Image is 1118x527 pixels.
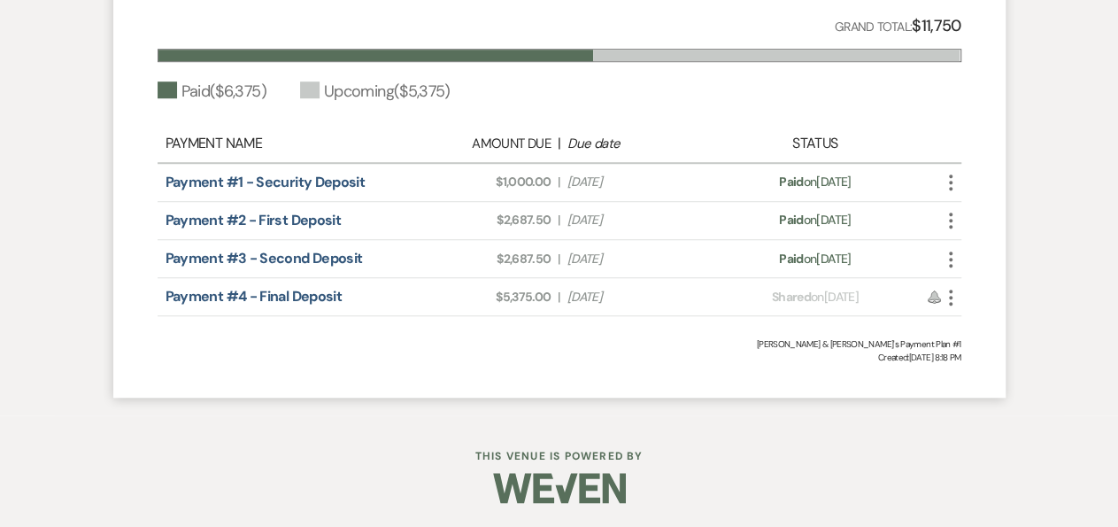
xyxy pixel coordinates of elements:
span: | [558,211,559,229]
a: Payment #3 - Second Deposit [166,249,363,267]
span: [DATE] [567,250,707,268]
span: [DATE] [567,288,707,306]
div: Status [716,133,913,154]
div: on [DATE] [716,211,913,229]
span: $2,687.50 [411,250,551,268]
div: Upcoming ( $5,375 ) [300,80,451,104]
span: $2,687.50 [411,211,551,229]
span: [DATE] [567,211,707,229]
a: Payment #2 - First Deposit [166,211,341,229]
span: | [558,173,559,191]
span: | [558,288,559,306]
span: Paid [779,212,803,228]
a: Payment #4 - Final Deposit [166,287,342,306]
img: Weven Logo [493,457,626,519]
span: $1,000.00 [411,173,551,191]
span: [DATE] [567,173,707,191]
div: on [DATE] [716,173,913,191]
span: Shared [772,289,811,305]
div: Payment Name [166,133,402,154]
div: | [402,133,717,154]
div: Due date [567,134,707,154]
span: Paid [779,251,803,267]
span: Created: [DATE] 8:18 PM [158,351,961,364]
strong: $11,750 [912,15,961,36]
div: on [DATE] [716,250,913,268]
a: Payment #1 - Security Deposit [166,173,365,191]
span: $5,375.00 [411,288,551,306]
div: Paid ( $6,375 ) [158,80,266,104]
span: | [558,250,559,268]
div: Amount Due [411,134,551,154]
div: [PERSON_NAME] & [PERSON_NAME]'s Payment Plan #1 [158,337,961,351]
span: Paid [779,174,803,190]
div: on [DATE] [716,288,913,306]
p: Grand Total: [835,13,961,39]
